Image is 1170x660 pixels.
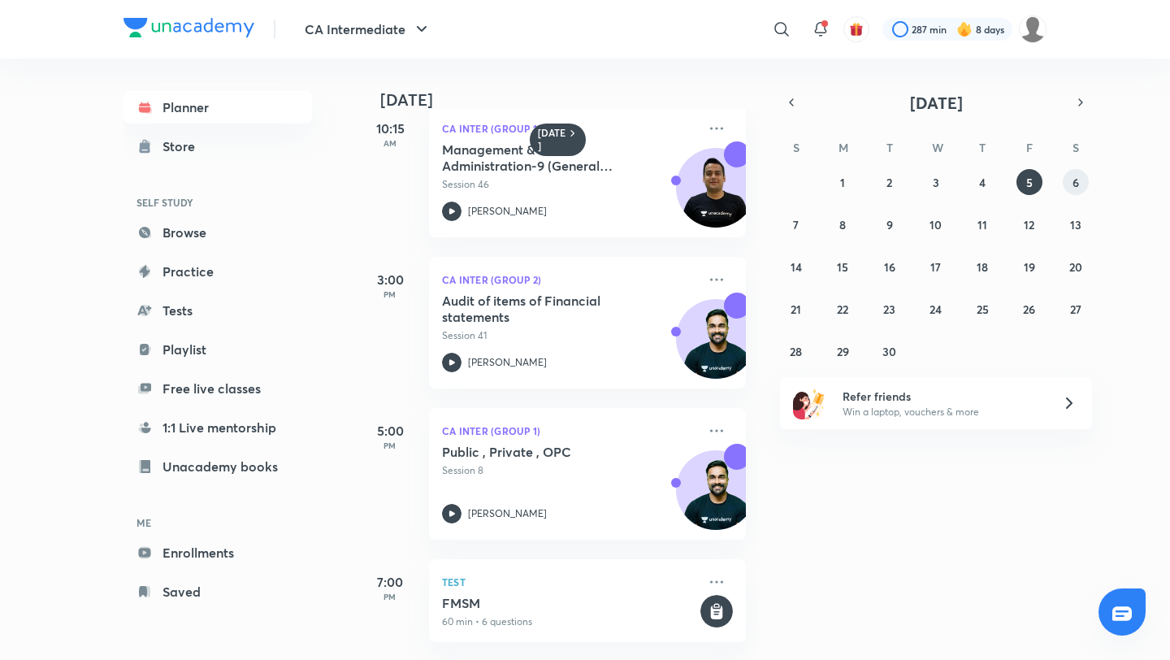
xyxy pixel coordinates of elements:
a: Playlist [123,333,312,366]
a: Browse [123,216,312,249]
button: September 26, 2025 [1016,296,1042,322]
abbr: September 25, 2025 [977,302,989,317]
button: September 20, 2025 [1063,254,1089,280]
abbr: September 22, 2025 [837,302,848,317]
button: September 1, 2025 [830,169,856,195]
a: Practice [123,255,312,288]
abbr: September 10, 2025 [929,217,942,232]
p: Test [442,572,697,592]
abbr: September 7, 2025 [793,217,799,232]
img: Jyoti [1019,15,1046,43]
abbr: September 20, 2025 [1069,259,1082,275]
h5: 3:00 [357,270,422,289]
button: September 29, 2025 [830,338,856,364]
abbr: September 24, 2025 [929,302,942,317]
span: [DATE] [910,92,963,114]
h6: Refer friends [843,388,1042,405]
button: CA Intermediate [295,13,441,46]
abbr: September 19, 2025 [1024,259,1035,275]
img: avatar [849,22,864,37]
abbr: Saturday [1072,140,1079,155]
abbr: September 21, 2025 [791,302,801,317]
button: September 3, 2025 [923,169,949,195]
h5: Audit of items of Financial statements [442,293,644,325]
button: September 2, 2025 [877,169,903,195]
h6: SELF STUDY [123,189,312,216]
h4: [DATE] [380,90,762,110]
abbr: September 14, 2025 [791,259,802,275]
button: September 7, 2025 [783,211,809,237]
img: Avatar [677,157,755,235]
abbr: September 28, 2025 [790,344,802,359]
button: September 21, 2025 [783,296,809,322]
img: Avatar [677,308,755,386]
p: PM [357,289,422,299]
button: September 8, 2025 [830,211,856,237]
a: Planner [123,91,312,124]
p: CA Inter (Group 1) [442,119,697,138]
button: September 17, 2025 [923,254,949,280]
h6: ME [123,509,312,536]
h5: Public , Private , OPC [442,444,644,460]
img: referral [793,387,825,419]
abbr: September 13, 2025 [1070,217,1081,232]
abbr: September 11, 2025 [977,217,987,232]
abbr: September 8, 2025 [839,217,846,232]
p: Session 41 [442,328,697,343]
a: Free live classes [123,372,312,405]
button: September 19, 2025 [1016,254,1042,280]
div: Store [162,137,205,156]
h5: 5:00 [357,421,422,441]
button: September 16, 2025 [877,254,903,280]
button: September 11, 2025 [969,211,995,237]
abbr: September 9, 2025 [886,217,893,232]
a: 1:1 Live mentorship [123,411,312,444]
button: September 12, 2025 [1016,211,1042,237]
h5: FMSM [442,595,697,611]
p: [PERSON_NAME] [468,204,547,219]
button: September 28, 2025 [783,338,809,364]
abbr: September 16, 2025 [884,259,895,275]
p: [PERSON_NAME] [468,355,547,370]
a: Unacademy books [123,450,312,483]
button: September 13, 2025 [1063,211,1089,237]
button: September 24, 2025 [923,296,949,322]
p: PM [357,441,422,450]
abbr: September 18, 2025 [977,259,988,275]
button: September 14, 2025 [783,254,809,280]
a: Saved [123,575,312,608]
abbr: September 4, 2025 [979,175,986,190]
h5: Management & Administration-9 (General Meeting) [442,141,644,174]
img: Company Logo [123,18,254,37]
button: September 22, 2025 [830,296,856,322]
img: streak [956,21,973,37]
h5: 10:15 [357,119,422,138]
p: PM [357,592,422,601]
button: avatar [843,16,869,42]
abbr: September 3, 2025 [933,175,939,190]
button: September 18, 2025 [969,254,995,280]
img: Avatar [677,459,755,537]
p: Session 8 [442,463,697,478]
abbr: September 6, 2025 [1072,175,1079,190]
abbr: September 12, 2025 [1024,217,1034,232]
abbr: Thursday [979,140,986,155]
h6: [DATE] [538,127,566,153]
p: Win a laptop, vouchers & more [843,405,1042,419]
button: September 23, 2025 [877,296,903,322]
abbr: Friday [1026,140,1033,155]
button: September 4, 2025 [969,169,995,195]
button: September 6, 2025 [1063,169,1089,195]
abbr: September 1, 2025 [840,175,845,190]
abbr: Tuesday [886,140,893,155]
a: Company Logo [123,18,254,41]
abbr: Wednesday [932,140,943,155]
abbr: Monday [838,140,848,155]
button: September 30, 2025 [877,338,903,364]
p: [PERSON_NAME] [468,506,547,521]
abbr: September 15, 2025 [837,259,848,275]
abbr: September 26, 2025 [1023,302,1035,317]
p: Session 46 [442,177,697,192]
abbr: September 5, 2025 [1026,175,1033,190]
abbr: Sunday [793,140,799,155]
